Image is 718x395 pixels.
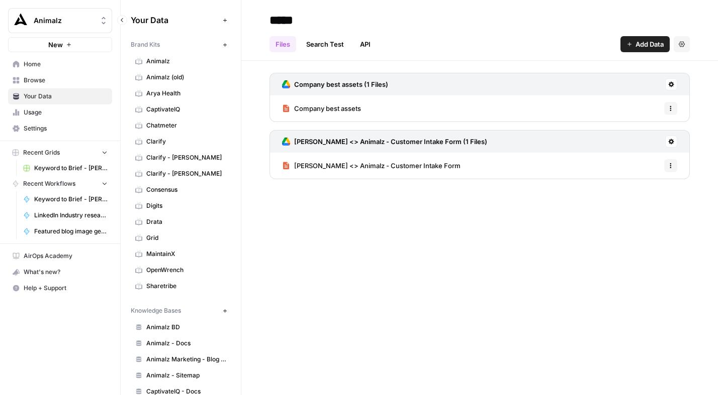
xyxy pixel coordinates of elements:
span: Recent Workflows [23,179,75,188]
div: What's new? [9,265,112,280]
span: Usage [24,108,108,117]
a: Browse [8,72,112,88]
a: Arya Health [131,85,231,101]
button: Recent Workflows [8,176,112,191]
span: MaintainX [146,249,226,258]
span: Clarify - [PERSON_NAME] [146,153,226,162]
span: Company best assets [294,103,361,113]
a: Company best assets (1 Files) [282,73,388,95]
span: Featured blog image generation (Animalz) [34,227,108,236]
span: Chatmeter [146,121,226,130]
a: Clarify [131,134,231,150]
a: Animalz BD [131,319,231,335]
span: Browse [24,76,108,85]
span: Your Data [24,92,108,101]
a: OpenWrench [131,262,231,278]
a: Animalz - Sitemap [131,367,231,383]
a: Home [8,56,112,72]
img: Animalz Logo [12,12,30,30]
span: Digits [146,201,226,210]
a: Digits [131,198,231,214]
a: Usage [8,104,112,120]
a: Files [270,36,296,52]
span: Add Data [636,39,664,49]
span: Knowledge Bases [131,306,181,315]
span: Animalz - Sitemap [146,371,226,380]
a: Sharetribe [131,278,231,294]
span: Consensus [146,185,226,194]
a: Keyword to Brief - [PERSON_NAME] Code [19,191,112,207]
a: CaptivateIQ [131,101,231,117]
button: New [8,37,112,52]
span: Brand Kits [131,40,160,49]
a: Consensus [131,182,231,198]
span: Grid [146,233,226,242]
button: Recent Grids [8,145,112,160]
a: [PERSON_NAME] <> Animalz - Customer Intake Form (1 Files) [282,130,487,153]
button: Workspace: Animalz [8,8,112,33]
h3: [PERSON_NAME] <> Animalz - Customer Intake Form (1 Files) [294,137,487,147]
a: LinkedIn Industry research [19,207,112,223]
button: What's new? [8,264,112,280]
a: Animalz - Docs [131,335,231,351]
a: Drata [131,214,231,230]
a: AirOps Academy [8,248,112,264]
a: Animalz Marketing - Blog content [131,351,231,367]
a: Chatmeter [131,117,231,134]
a: Animalz (old) [131,69,231,85]
span: Animalz - Docs [146,339,226,348]
a: Settings [8,120,112,137]
a: Company best assets [282,95,361,121]
span: Animalz [34,16,95,26]
span: Settings [24,124,108,133]
a: Clarify - [PERSON_NAME] [131,150,231,166]
span: Animalz Marketing - Blog content [146,355,226,364]
span: Your Data [131,14,219,26]
a: Search Test [300,36,350,52]
span: OpenWrench [146,266,226,275]
a: Clarify - [PERSON_NAME] [131,166,231,182]
span: AirOps Academy [24,251,108,260]
a: MaintainX [131,246,231,262]
span: Drata [146,217,226,226]
a: Your Data [8,88,112,104]
span: CaptivateIQ [146,105,226,114]
span: Animalz [146,57,226,66]
span: Keyword to Brief - [PERSON_NAME] Code Grid [34,164,108,173]
span: Arya Health [146,89,226,98]
a: [PERSON_NAME] <> Animalz - Customer Intake Form [282,153,461,179]
span: [PERSON_NAME] <> Animalz - Customer Intake Form [294,161,461,171]
span: Recent Grids [23,148,60,157]
h3: Company best assets (1 Files) [294,79,388,89]
a: API [354,36,377,52]
a: Grid [131,230,231,246]
span: Help + Support [24,284,108,293]
button: Add Data [620,36,670,52]
a: Featured blog image generation (Animalz) [19,223,112,239]
span: Home [24,60,108,69]
span: Animalz (old) [146,73,226,82]
a: Keyword to Brief - [PERSON_NAME] Code Grid [19,160,112,176]
span: Clarify - [PERSON_NAME] [146,169,226,178]
span: Sharetribe [146,282,226,291]
span: LinkedIn Industry research [34,211,108,220]
span: Keyword to Brief - [PERSON_NAME] Code [34,195,108,204]
span: New [48,40,63,50]
span: Clarify [146,137,226,146]
span: Animalz BD [146,323,226,332]
button: Help + Support [8,280,112,296]
a: Animalz [131,53,231,69]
